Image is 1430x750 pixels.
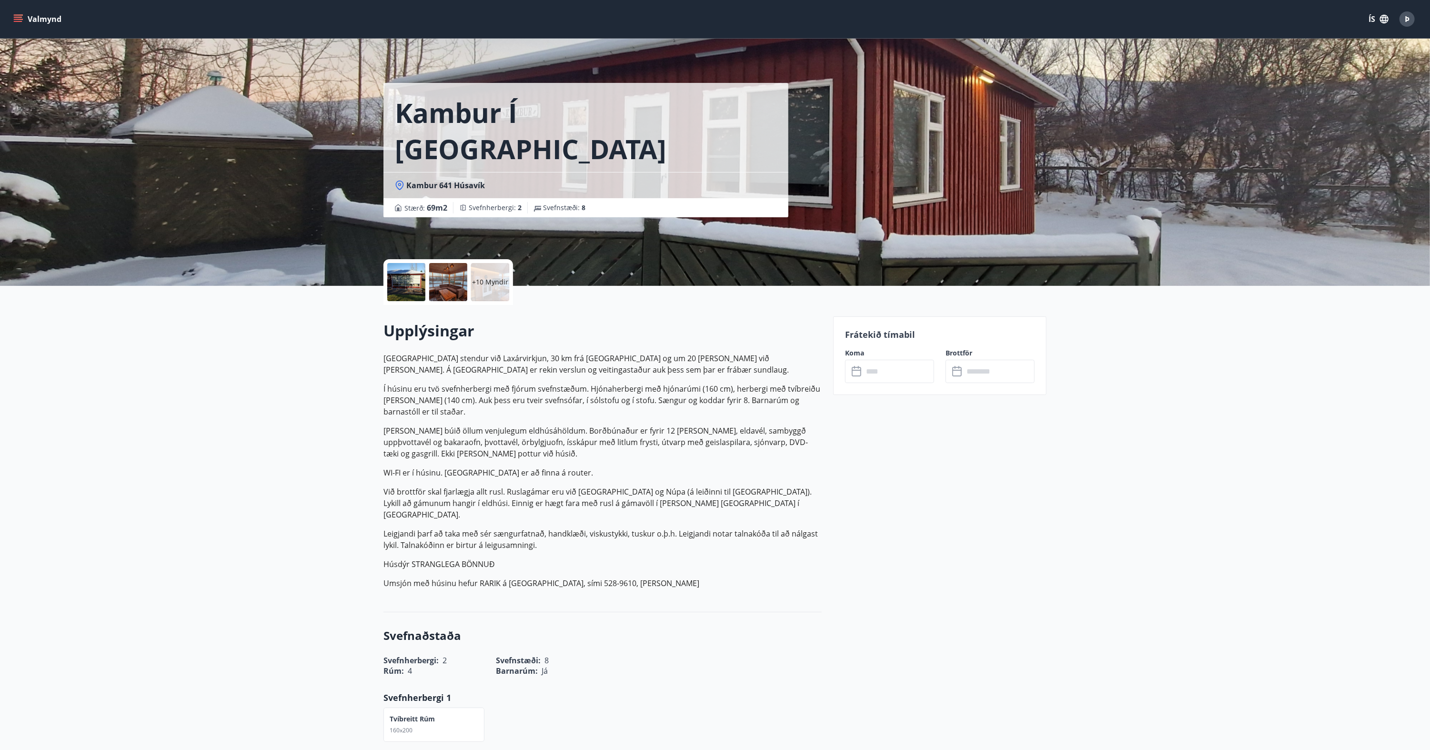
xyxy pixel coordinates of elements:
[542,666,548,676] span: Já
[395,94,777,167] h1: Kambur í [GEOGRAPHIC_DATA]
[383,425,822,459] p: [PERSON_NAME] búið öllum venjulegum eldhúsáhöldum. Borðbúnaður er fyrir 12 [PERSON_NAME], eldavél...
[383,666,404,676] span: Rúm :
[518,203,522,212] span: 2
[383,628,822,644] h3: Svefnaðstaða
[406,180,485,191] span: Kambur 641 Húsavík
[383,486,822,520] p: Við brottför skal fjarlægja allt rusl. Ruslagámar eru við [GEOGRAPHIC_DATA] og Núpa (á leiðinni t...
[383,320,822,341] h2: Upplýsingar
[408,666,412,676] span: 4
[11,10,65,28] button: menu
[469,203,522,213] span: Svefnherbergi :
[383,528,822,551] p: Leigjandi þarf að taka með sér sængurfatnað, handklæði, viskustykki, tuskur o.þ.h. Leigjandi nota...
[383,558,822,570] p: Húsdýr STRANGLEGA BÖNNUÐ
[383,578,822,589] p: Umsjón með húsinu hefur RARIK á [GEOGRAPHIC_DATA], sími 528-9610, [PERSON_NAME]
[946,348,1035,358] label: Brottför
[404,202,447,213] span: Stærð :
[383,353,822,375] p: [GEOGRAPHIC_DATA] stendur við Laxárvirkjun, 30 km frá [GEOGRAPHIC_DATA] og um 20 [PERSON_NAME] vi...
[427,203,447,213] span: 69 m2
[582,203,585,212] span: 8
[1396,8,1419,30] button: Þ
[472,277,508,287] p: +10 Myndir
[390,726,413,734] span: 160x200
[543,203,585,213] span: Svefnstæði :
[1363,10,1394,28] button: ÍS
[383,383,822,417] p: Í húsinu eru tvö svefnherbergi með fjórum svefnstæðum. Hjónaherbergi með hjónarúmi (160 cm), herb...
[383,467,822,478] p: WI-FI er í húsinu. [GEOGRAPHIC_DATA] er að finna á router.
[383,691,822,704] p: Svefnherbergi 1
[1405,14,1410,24] span: Þ
[845,348,934,358] label: Koma
[390,714,435,724] p: Tvíbreitt rúm
[496,666,538,676] span: Barnarúm :
[845,328,1035,341] p: Frátekið tímabil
